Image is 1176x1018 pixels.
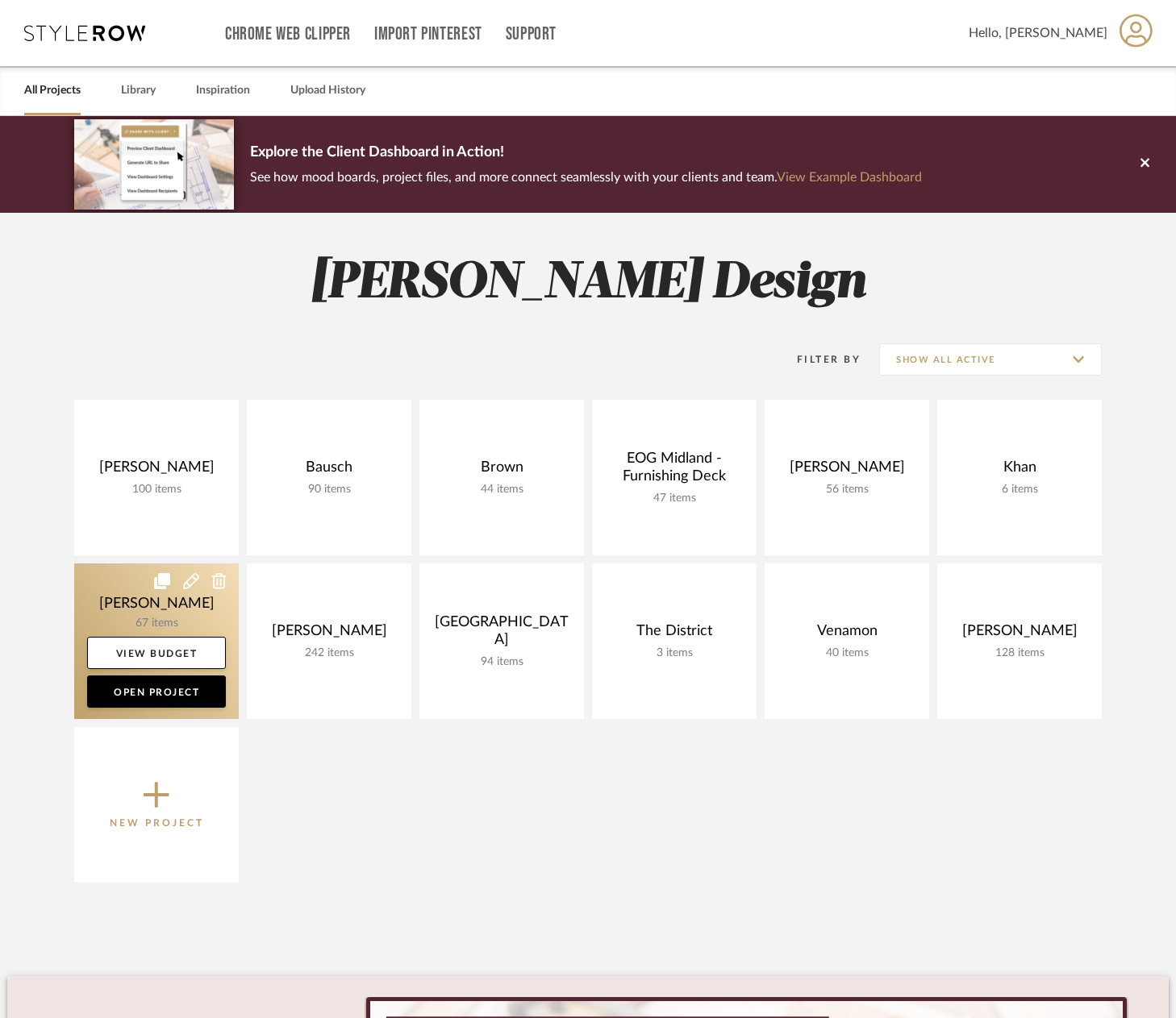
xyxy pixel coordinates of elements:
h2: [PERSON_NAME] Design [7,253,1169,314]
div: 242 items [260,646,398,660]
a: Import Pinterest [374,27,482,41]
div: 40 items [778,646,916,660]
div: Khan [950,459,1089,483]
img: d5d033c5-7b12-40c2-a960-1ecee1989c38.png [74,119,234,209]
span: Hello, [PERSON_NAME] [969,23,1107,43]
div: 94 items [432,655,571,669]
div: Brown [432,459,571,483]
div: 90 items [260,483,398,497]
a: Open Project [87,675,226,708]
div: Bausch [260,459,398,483]
div: [PERSON_NAME] [87,459,226,483]
p: See how mood boards, project files, and more connect seamlessly with your clients and team. [250,166,922,189]
div: EOG Midland - Furnishing Deck [605,450,744,492]
div: [GEOGRAPHIC_DATA] [432,613,571,655]
div: 128 items [950,646,1089,660]
button: New Project [74,727,239,883]
div: 47 items [605,492,744,505]
a: All Projects [24,80,81,102]
div: [PERSON_NAME] [950,622,1089,646]
div: 6 items [950,483,1089,497]
a: Library [121,80,156,102]
p: Explore the Client Dashboard in Action! [250,140,922,166]
div: The District [605,622,744,646]
a: Chrome Web Clipper [225,27,351,41]
a: Support [506,27,557,41]
div: Filter By [776,351,861,368]
a: Upload History [290,80,365,102]
div: [PERSON_NAME] [778,459,916,483]
p: New Project [110,815,204,831]
a: View Budget [87,637,226,669]
div: 3 items [605,646,744,660]
div: Venamon [778,622,916,646]
div: 100 items [87,483,226,497]
div: 56 items [778,483,916,497]
div: [PERSON_NAME] [260,622,398,646]
div: 44 items [432,483,571,497]
a: Inspiration [196,80,250,102]
a: View Example Dashboard [777,171,922,184]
